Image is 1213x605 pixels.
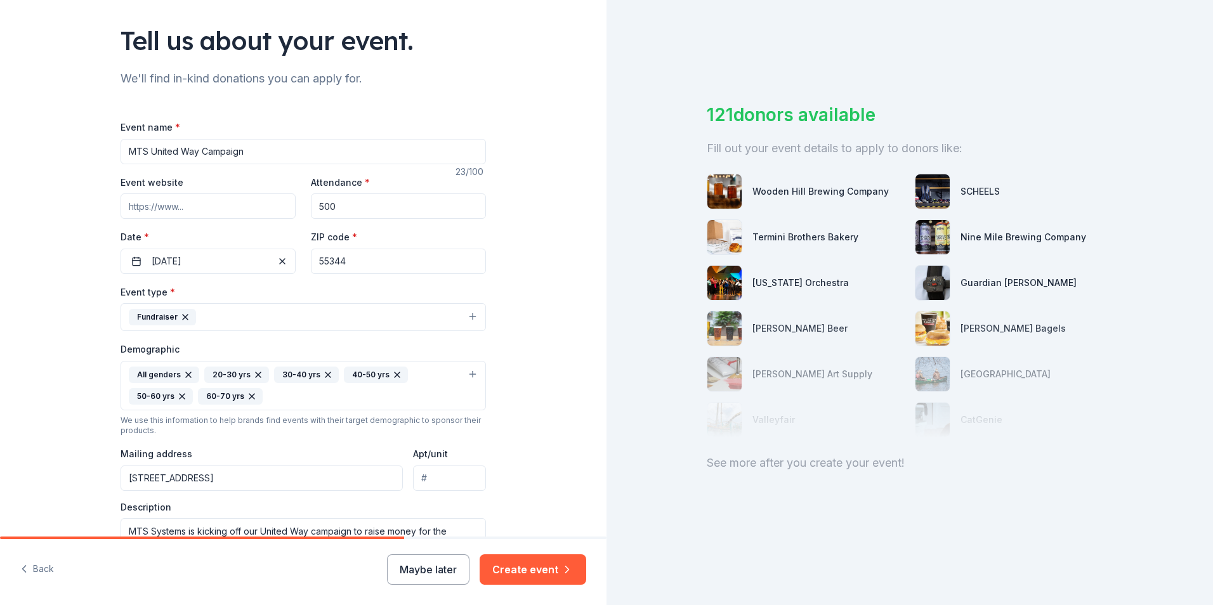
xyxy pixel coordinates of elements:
[129,388,193,405] div: 50-60 yrs
[20,556,54,583] button: Back
[121,415,486,436] div: We use this information to help brands find events with their target demographic to sponsor their...
[129,367,199,383] div: All genders
[129,309,196,325] div: Fundraiser
[121,23,486,58] div: Tell us about your event.
[121,361,486,410] button: All genders20-30 yrs30-40 yrs40-50 yrs50-60 yrs60-70 yrs
[344,367,408,383] div: 40-50 yrs
[121,68,486,89] div: We'll find in-kind donations you can apply for.
[752,275,849,290] div: [US_STATE] Orchestra
[915,174,950,209] img: photo for SCHEELS
[121,121,180,134] label: Event name
[915,266,950,300] img: photo for Guardian Angel Device
[121,518,486,575] textarea: MTS Systems is kicking off our United Way campaign to raise money for the Greater Twin Cities Uni...
[311,249,486,274] input: 12345 (U.S. only)
[311,231,357,244] label: ZIP code
[961,275,1077,290] div: Guardian [PERSON_NAME]
[311,193,486,219] input: 20
[707,220,742,254] img: photo for Termini Brothers Bakery
[121,231,296,244] label: Date
[121,448,192,460] label: Mailing address
[707,266,742,300] img: photo for Minnesota Orchestra
[480,554,586,585] button: Create event
[387,554,469,585] button: Maybe later
[121,286,175,299] label: Event type
[752,230,858,245] div: Termini Brothers Bakery
[752,184,889,199] div: Wooden Hill Brewing Company
[311,176,370,189] label: Attendance
[204,367,269,383] div: 20-30 yrs
[121,139,486,164] input: Spring Fundraiser
[198,388,263,405] div: 60-70 yrs
[961,184,1000,199] div: SCHEELS
[707,453,1113,473] div: See more after you create your event!
[915,220,950,254] img: photo for Nine Mile Brewing Company
[274,367,339,383] div: 30-40 yrs
[121,303,486,331] button: Fundraiser
[121,193,296,219] input: https://www...
[121,465,403,491] input: Enter a US address
[121,176,183,189] label: Event website
[707,174,742,209] img: photo for Wooden Hill Brewing Company
[707,101,1113,128] div: 121 donors available
[413,448,448,460] label: Apt/unit
[456,164,486,179] div: 23 /100
[707,138,1113,159] div: Fill out your event details to apply to donors like:
[413,465,486,491] input: #
[961,230,1086,245] div: Nine Mile Brewing Company
[121,249,296,274] button: [DATE]
[121,501,171,514] label: Description
[121,343,180,356] label: Demographic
